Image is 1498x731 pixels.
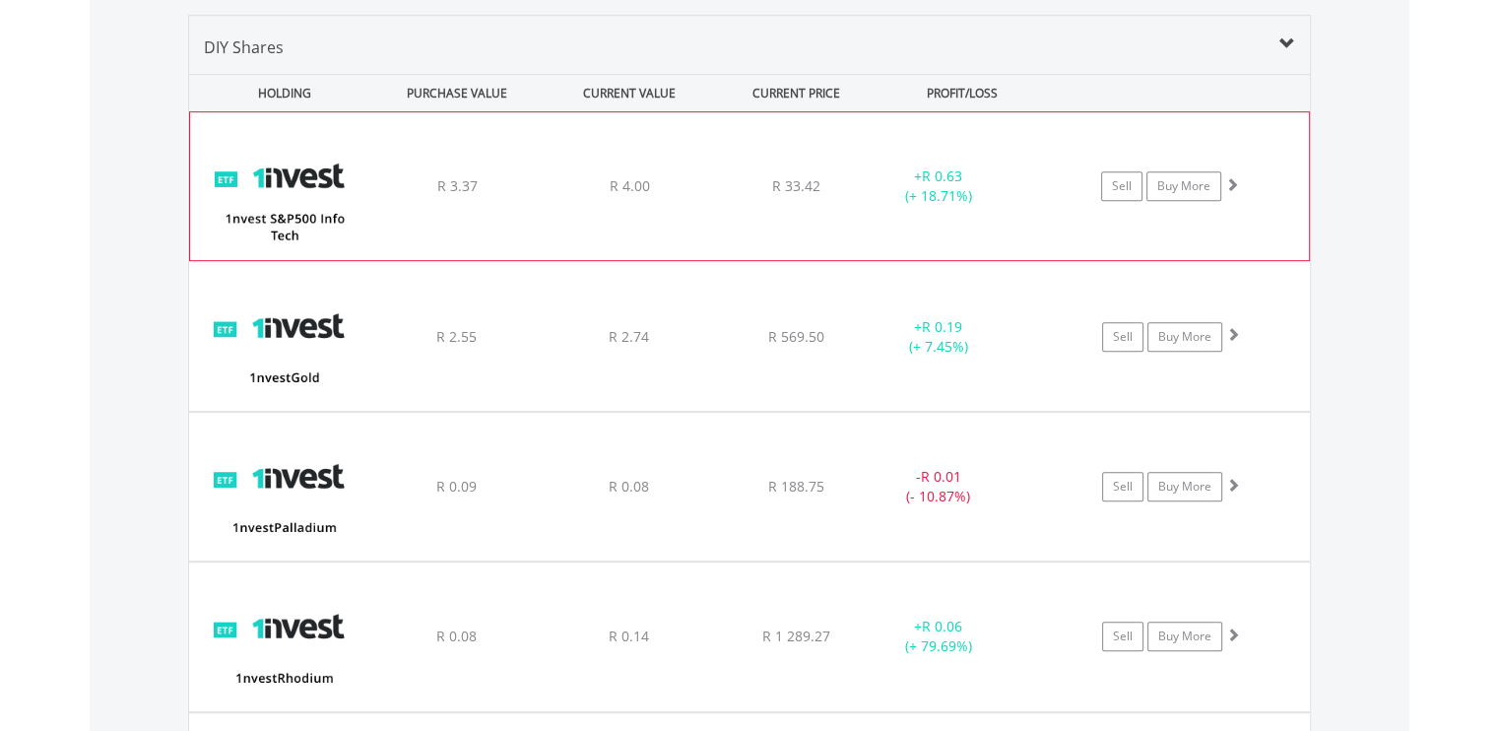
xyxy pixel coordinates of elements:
[436,327,477,346] span: R 2.55
[762,627,830,645] span: R 1 289.27
[865,617,1013,656] div: + (+ 79.69%)
[921,467,961,486] span: R 0.01
[199,587,368,705] img: EQU.ZA.ETFRHO.png
[1101,171,1142,201] a: Sell
[609,327,649,346] span: R 2.74
[190,75,369,111] div: HOLDING
[768,477,824,496] span: R 188.75
[879,75,1047,111] div: PROFIT/LOSS
[1102,322,1143,352] a: Sell
[436,627,477,645] span: R 0.08
[922,166,962,185] span: R 0.63
[609,477,649,496] span: R 0.08
[199,287,368,405] img: EQU.ZA.ETFGLD.png
[1147,322,1222,352] a: Buy More
[772,176,820,195] span: R 33.42
[200,137,369,255] img: EQU.ZA.ETF5IT.png
[546,75,714,111] div: CURRENT VALUE
[1102,622,1143,651] a: Sell
[204,36,284,58] span: DIY Shares
[1147,622,1222,651] a: Buy More
[1146,171,1221,201] a: Buy More
[768,327,824,346] span: R 569.50
[199,437,368,556] img: EQU.ZA.ETFPLD.png
[609,627,649,645] span: R 0.14
[436,477,477,496] span: R 0.09
[373,75,542,111] div: PURCHASE VALUE
[1147,472,1222,501] a: Buy More
[865,317,1013,357] div: + (+ 7.45%)
[865,467,1013,506] div: - (- 10.87%)
[922,617,962,635] span: R 0.06
[717,75,874,111] div: CURRENT PRICE
[1102,472,1143,501] a: Sell
[922,317,962,336] span: R 0.19
[436,176,477,195] span: R 3.37
[864,166,1011,206] div: + (+ 18.71%)
[609,176,649,195] span: R 4.00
